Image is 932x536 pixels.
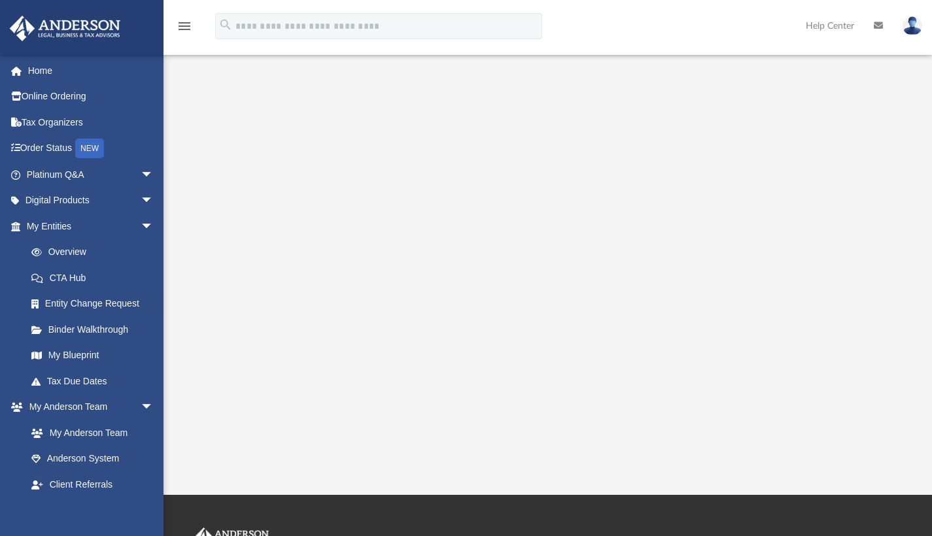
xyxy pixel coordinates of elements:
[9,394,167,420] a: My Anderson Teamarrow_drop_down
[18,343,167,369] a: My Blueprint
[18,420,160,446] a: My Anderson Team
[9,188,173,214] a: Digital Productsarrow_drop_down
[177,18,192,34] i: menu
[18,265,173,291] a: CTA Hub
[75,139,104,158] div: NEW
[9,109,173,135] a: Tax Organizers
[903,16,922,35] img: User Pic
[141,394,167,421] span: arrow_drop_down
[18,239,173,265] a: Overview
[9,161,173,188] a: Platinum Q&Aarrow_drop_down
[141,213,167,240] span: arrow_drop_down
[141,161,167,188] span: arrow_drop_down
[9,58,173,84] a: Home
[6,16,124,41] img: Anderson Advisors Platinum Portal
[177,25,192,34] a: menu
[18,368,173,394] a: Tax Due Dates
[18,446,167,472] a: Anderson System
[9,84,173,110] a: Online Ordering
[9,213,173,239] a: My Entitiesarrow_drop_down
[9,135,173,162] a: Order StatusNEW
[141,188,167,214] span: arrow_drop_down
[18,291,173,317] a: Entity Change Request
[18,316,173,343] a: Binder Walkthrough
[218,18,233,32] i: search
[18,471,167,497] a: Client Referrals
